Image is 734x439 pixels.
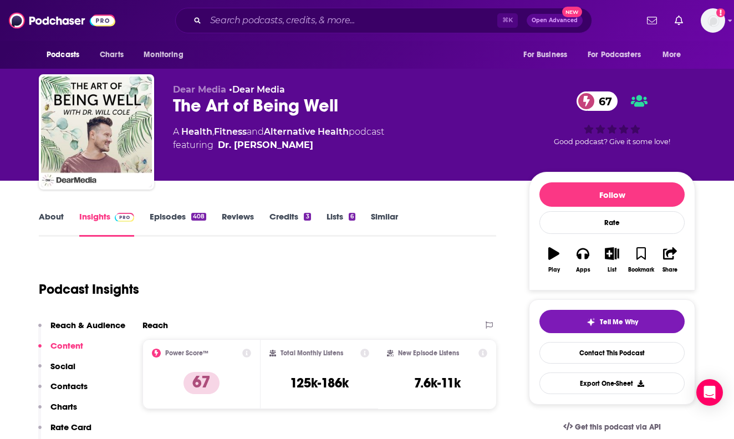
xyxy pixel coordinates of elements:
a: Contact This Podcast [539,342,685,364]
img: Podchaser Pro [115,213,134,222]
button: open menu [136,44,197,65]
div: Search podcasts, credits, & more... [175,8,592,33]
a: About [39,211,64,237]
button: Contacts [38,381,88,401]
button: Show profile menu [701,8,725,33]
button: open menu [580,44,657,65]
p: Charts [50,401,77,412]
span: , [212,126,214,137]
a: Reviews [222,211,254,237]
span: New [562,7,582,17]
p: Contacts [50,381,88,391]
div: 6 [349,213,355,221]
button: open menu [39,44,94,65]
span: 67 [588,91,618,111]
button: Bookmark [626,240,655,280]
button: Content [38,340,83,361]
p: Content [50,340,83,351]
h3: 125k-186k [290,375,349,391]
span: ⌘ K [497,13,518,28]
span: Get this podcast via API [575,422,661,432]
button: List [598,240,626,280]
a: Charts [93,44,130,65]
button: Follow [539,182,685,207]
span: and [247,126,264,137]
a: 67 [577,91,618,111]
a: Health [181,126,212,137]
div: 408 [191,213,206,221]
div: Open Intercom Messenger [696,379,723,406]
span: Logged in as sarahhallprinc [701,8,725,33]
div: Share [662,267,677,273]
a: Credits3 [269,211,310,237]
h2: Power Score™ [165,349,208,357]
p: Social [50,361,75,371]
img: tell me why sparkle [587,318,595,326]
a: InsightsPodchaser Pro [79,211,134,237]
h3: 7.6k-11k [414,375,461,391]
div: List [608,267,616,273]
button: Reach & Audience [38,320,125,340]
img: User Profile [701,8,725,33]
div: Play [548,267,560,273]
h2: Reach [142,320,168,330]
a: Show notifications dropdown [643,11,661,30]
a: Dr. Will Cole [218,139,313,152]
div: Apps [576,267,590,273]
a: Lists6 [327,211,355,237]
span: For Podcasters [588,47,641,63]
button: open menu [655,44,695,65]
span: For Business [523,47,567,63]
button: open menu [516,44,581,65]
span: Podcasts [47,47,79,63]
img: The Art of Being Well [41,76,152,187]
svg: Add a profile image [716,8,725,17]
a: Dear Media [232,84,285,95]
h2: New Episode Listens [398,349,459,357]
a: Fitness [214,126,247,137]
p: 67 [183,372,220,394]
span: Monitoring [144,47,183,63]
span: Good podcast? Give it some love! [554,137,670,146]
button: Share [656,240,685,280]
a: Show notifications dropdown [670,11,687,30]
button: Charts [38,401,77,422]
button: Social [38,361,75,381]
div: A podcast [173,125,384,152]
span: Dear Media [173,84,226,95]
span: Open Advanced [532,18,578,23]
span: More [662,47,681,63]
a: Episodes408 [150,211,206,237]
div: 67Good podcast? Give it some love! [529,84,695,153]
span: Tell Me Why [600,318,638,326]
span: Charts [100,47,124,63]
button: Export One-Sheet [539,372,685,394]
a: Similar [371,211,398,237]
a: Alternative Health [264,126,349,137]
button: Open AdvancedNew [527,14,583,27]
div: 3 [304,213,310,221]
span: • [229,84,285,95]
h2: Total Monthly Listens [281,349,343,357]
p: Rate Card [50,422,91,432]
button: tell me why sparkleTell Me Why [539,310,685,333]
button: Play [539,240,568,280]
span: featuring [173,139,384,152]
button: Apps [568,240,597,280]
p: Reach & Audience [50,320,125,330]
h1: Podcast Insights [39,281,139,298]
input: Search podcasts, credits, & more... [206,12,497,29]
div: Bookmark [628,267,654,273]
img: Podchaser - Follow, Share and Rate Podcasts [9,10,115,31]
div: Rate [539,211,685,234]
